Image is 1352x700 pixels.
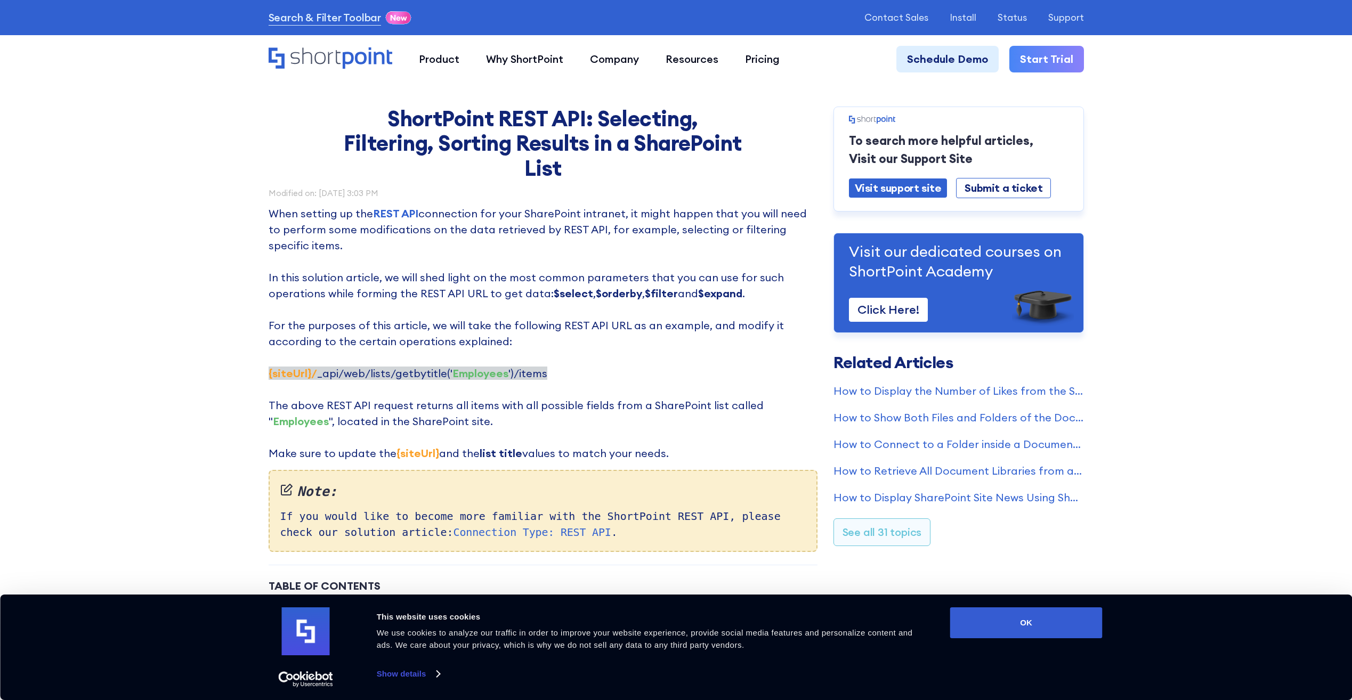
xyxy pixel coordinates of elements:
a: REST API [373,207,418,220]
button: OK [950,607,1103,638]
span: We use cookies to analyze our traffic in order to improve your website experience, provide social... [377,628,913,649]
a: How to Retrieve All Document Libraries from a Site Collection Using ShortPoint Connect [833,463,1084,479]
a: Search & Filter Toolbar [269,10,381,26]
a: Product [406,46,473,72]
strong: list title [480,446,522,460]
div: Product [419,51,459,67]
a: How to Display SharePoint Site News Using ShortPoint REST API Connection Type [833,490,1084,506]
a: Company [577,46,652,72]
a: Resources [652,46,732,72]
a: Install [950,12,976,23]
p: Visit our dedicated courses on ShortPoint Academy [849,242,1068,281]
span: ‍ _api/web/lists/getbytitle(' ')/items [269,367,547,380]
a: Home [269,47,393,70]
strong: Employees [452,367,508,380]
div: Table of Contents [269,578,817,594]
a: See all 31 topics [833,518,931,546]
div: Pricing [745,51,780,67]
strong: Employees [273,414,329,428]
a: Why ShortPoint [473,46,577,72]
a: Support [1048,12,1084,23]
div: Company [590,51,639,67]
div: Modified on: [DATE] 3:03 PM [269,189,817,197]
p: To search more helpful articles, Visit our Support Site [849,132,1068,168]
p: When setting up the connection for your SharePoint intranet, it might happen that you will need t... [269,206,817,461]
strong: {siteUrl}/ [269,367,317,380]
a: Submit a ticket [956,178,1051,198]
a: Status [998,12,1027,23]
a: Show details [377,666,440,682]
h1: ShortPoint REST API: Selecting, Filtering, Sorting Results in a SharePoint List [343,107,743,181]
strong: $orderby [596,287,642,300]
strong: {siteUrl} [396,446,439,460]
strong: $filter [645,287,678,300]
a: Click Here! [849,298,928,322]
a: How to Show Both Files and Folders of the Document Library in a ShortPoint Element [833,410,1084,426]
a: Pricing [732,46,793,72]
a: Contact Sales [864,12,928,23]
strong: $select [554,287,593,300]
div: Why ShortPoint [486,51,563,67]
a: Visit support site [849,178,948,198]
div: If you would like to become more familiar with the ShortPoint REST API, please check our solution... [269,470,817,552]
a: Start Trial [1009,46,1084,72]
em: Note: [280,482,806,502]
a: Connection Type: REST API [454,526,611,539]
h3: Related Articles [833,354,1084,370]
a: How to Display the Number of Likes from the SharePoint List Items [833,383,1084,399]
a: Usercentrics Cookiebot - opens in a new window [259,671,352,687]
div: This website uses cookies [377,611,926,623]
a: How to Connect to a Folder inside a Document Library Using REST API [833,436,1084,452]
strong: $expand [698,287,742,300]
img: logo [282,607,330,655]
a: Schedule Demo [896,46,999,72]
div: Resources [666,51,718,67]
